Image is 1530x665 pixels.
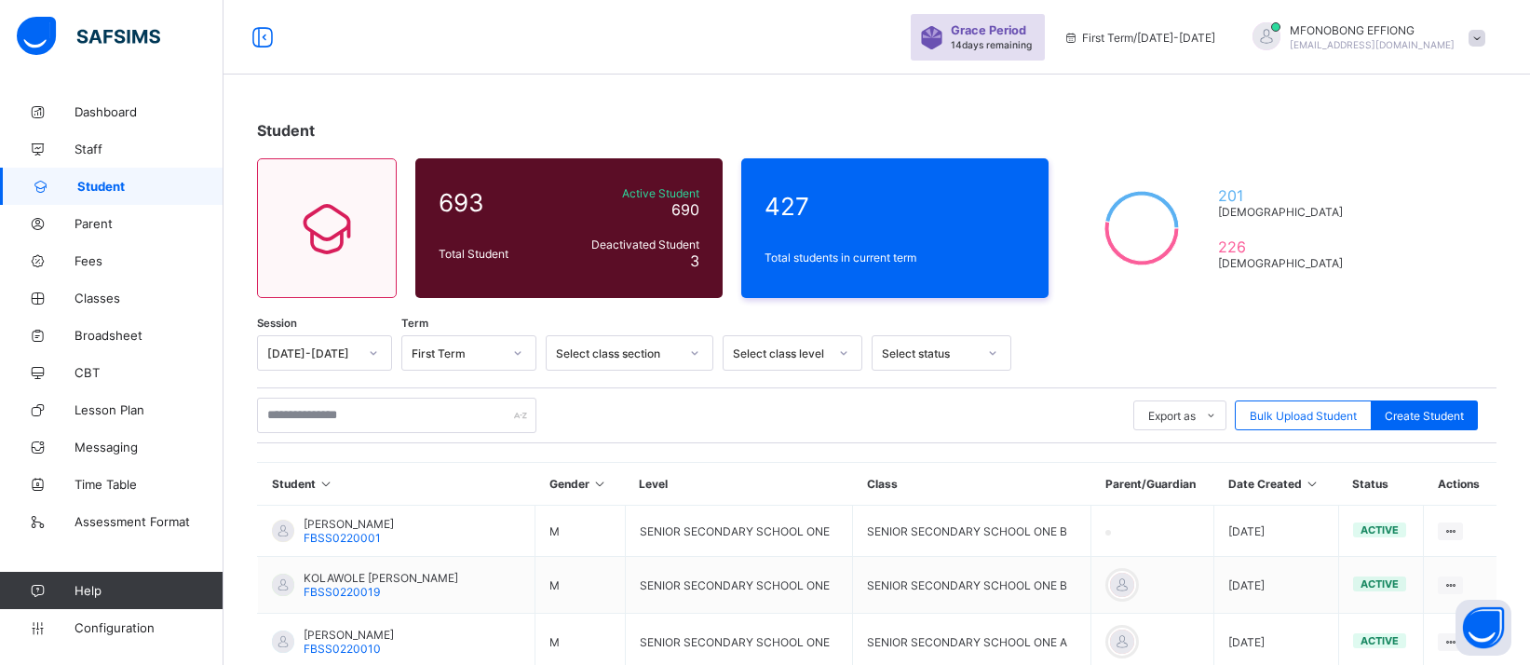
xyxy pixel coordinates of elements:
div: Total Student [434,242,562,265]
span: Total students in current term [765,251,1025,265]
span: Assessment Format [74,514,223,529]
span: 3 [690,251,699,270]
th: Status [1338,463,1424,506]
span: Create Student [1385,409,1464,423]
div: MFONOBONGEFFIONG [1234,22,1495,53]
td: M [535,557,625,614]
img: sticker-purple.71386a28dfed39d6af7621340158ba97.svg [920,26,943,49]
img: safsims [17,17,160,56]
span: Time Table [74,477,223,492]
span: 226 [1218,237,1351,256]
span: Grace Period [951,23,1026,37]
th: Date Created [1214,463,1339,506]
span: Bulk Upload Student [1250,409,1357,423]
div: Select class section [556,346,679,360]
span: Term [401,317,428,330]
th: Gender [535,463,625,506]
span: Classes [74,291,223,305]
span: Session [257,317,297,330]
span: Deactivated Student [567,237,699,251]
button: Open asap [1456,600,1511,656]
span: session/term information [1063,31,1215,45]
span: FBSS0220019 [304,585,380,599]
span: Staff [74,142,223,156]
th: Level [625,463,852,506]
div: First Term [412,346,502,360]
td: SENIOR SECONDARY SCHOOL ONE [625,557,852,614]
span: Student [257,121,315,140]
span: 690 [671,200,699,219]
span: [PERSON_NAME] [304,628,394,642]
span: active [1361,523,1399,536]
i: Sort in Ascending Order [592,477,608,491]
span: [PERSON_NAME] [304,517,394,531]
span: Configuration [74,620,223,635]
span: Lesson Plan [74,402,223,417]
td: SENIOR SECONDARY SCHOOL ONE B [853,557,1091,614]
span: Help [74,583,223,598]
span: Broadsheet [74,328,223,343]
div: [DATE]-[DATE] [267,346,358,360]
span: Parent [74,216,223,231]
span: 427 [765,192,1025,221]
div: Select class level [733,346,828,360]
div: Select status [882,346,977,360]
span: active [1361,577,1399,590]
th: Parent/Guardian [1091,463,1214,506]
span: Dashboard [74,104,223,119]
span: 693 [439,188,558,217]
td: [DATE] [1214,506,1339,557]
span: 201 [1218,186,1351,205]
td: [DATE] [1214,557,1339,614]
span: FBSS0220001 [304,531,381,545]
span: [DEMOGRAPHIC_DATA] [1218,205,1351,219]
span: Messaging [74,440,223,455]
i: Sort in Ascending Order [1305,477,1320,491]
span: 14 days remaining [951,39,1032,50]
span: CBT [74,365,223,380]
span: Student [77,179,223,194]
span: [EMAIL_ADDRESS][DOMAIN_NAME] [1290,39,1455,50]
span: FBSS0220010 [304,642,381,656]
i: Sort in Ascending Order [318,477,334,491]
th: Class [853,463,1091,506]
th: Student [258,463,535,506]
span: KOLAWOLE [PERSON_NAME] [304,571,458,585]
span: Export as [1148,409,1196,423]
th: Actions [1424,463,1496,506]
td: SENIOR SECONDARY SCHOOL ONE B [853,506,1091,557]
td: SENIOR SECONDARY SCHOOL ONE [625,506,852,557]
span: Active Student [567,186,699,200]
td: M [535,506,625,557]
span: Fees [74,253,223,268]
span: [DEMOGRAPHIC_DATA] [1218,256,1351,270]
span: active [1361,634,1399,647]
span: MFONOBONG EFFIONG [1290,23,1455,37]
